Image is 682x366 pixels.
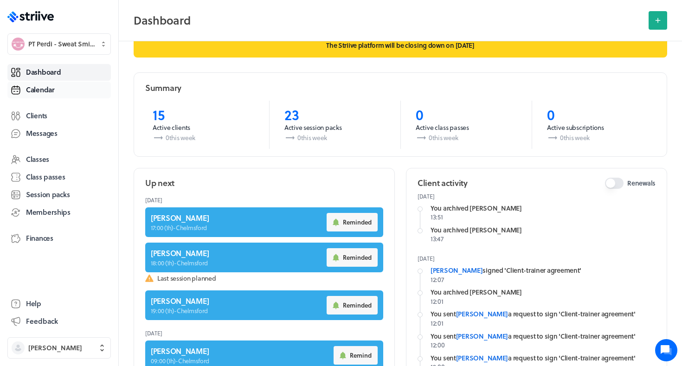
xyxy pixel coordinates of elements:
span: Session packs [26,190,70,199]
span: PT Perdi - Sweat Smile Succeed [28,39,95,49]
img: PT Perdi - Sweat Smile Succeed [12,38,25,51]
p: 0 this week [153,132,254,143]
a: [PERSON_NAME] [456,309,508,319]
button: [PERSON_NAME] [7,337,111,359]
p: 13:51 [431,212,656,222]
p: Active subscriptions [547,123,648,132]
span: Renewals [627,179,656,188]
a: Calendar [7,82,111,98]
p: 15 [153,106,254,123]
span: [PERSON_NAME] [28,343,82,353]
a: 0Active class passes0this week [400,101,532,149]
header: [DATE] [145,326,383,340]
p: 0 this week [416,132,517,143]
p: Active class passes [416,123,517,132]
p: 0 this week [284,132,386,143]
span: Remind [350,351,372,360]
p: [DATE] [418,255,656,262]
div: You sent a request to sign 'Client-trainer agreement' [431,353,656,363]
a: 0Active subscriptions0this week [532,101,663,149]
div: You archived [PERSON_NAME] [431,288,656,297]
span: Calendar [26,85,55,95]
span: Dashboard [26,67,61,77]
span: Messages [26,128,58,138]
span: Clients [26,111,47,121]
p: 12:07 [431,275,656,284]
button: Remind [334,346,378,365]
h2: Summary [145,82,181,94]
span: Feedback [26,316,58,326]
span: Reminded [343,218,372,226]
button: Renewals [605,178,624,189]
a: 23Active session packs0this week [269,101,400,149]
p: 0 [416,106,517,123]
button: New conversation [14,108,171,127]
span: Classes [26,154,49,164]
a: [PERSON_NAME] [431,265,483,275]
header: [DATE] [145,193,383,207]
span: Finances [26,233,53,243]
div: signed 'Client-trainer agreement' [431,266,656,275]
p: 0 [547,106,648,123]
p: 12:01 [431,297,656,306]
a: [PERSON_NAME] [456,353,508,363]
p: The Striive platform will be closing down on [DATE] [134,33,667,58]
span: Help [26,299,41,308]
a: Class passes [7,169,111,186]
div: You sent a request to sign 'Client-trainer agreement' [431,309,656,319]
p: 13:47 [431,234,656,244]
p: Active session packs [284,123,386,132]
h2: Up next [145,177,174,189]
p: 12:00 [431,340,656,350]
a: Memberships [7,204,111,221]
a: Finances [7,230,111,247]
p: Active clients [153,123,254,132]
iframe: gist-messenger-bubble-iframe [655,339,677,361]
a: Dashboard [7,64,111,81]
span: Class passes [26,172,65,182]
span: Reminded [343,253,372,262]
p: Find an answer quickly [13,144,173,155]
p: 0 this week [547,132,648,143]
h2: Dashboard [134,11,643,30]
a: 15Active clients0this week [138,101,269,149]
span: Memberships [26,207,71,217]
div: You archived [PERSON_NAME] [431,204,656,213]
span: New conversation [60,114,111,121]
p: 12:01 [431,319,656,328]
button: Reminded [327,248,378,267]
h2: We're here to help. Ask us anything! [14,62,172,91]
button: Reminded [327,296,378,315]
h1: Hi [PERSON_NAME] [14,45,172,60]
a: Help [7,295,111,312]
div: You sent a request to sign 'Client-trainer agreement' [431,332,656,341]
a: Classes [7,151,111,168]
p: [DATE] [418,193,656,200]
div: You archived [PERSON_NAME] [431,225,656,235]
h2: Client activity [418,177,468,189]
p: 23 [284,106,386,123]
a: Messages [7,125,111,142]
button: Reminded [327,213,378,231]
button: Feedback [7,313,111,330]
span: Last session planned [157,274,383,283]
button: PT Perdi - Sweat Smile SucceedPT Perdi - Sweat Smile Succeed [7,33,111,55]
span: Reminded [343,301,372,309]
a: [PERSON_NAME] [456,331,508,341]
a: Clients [7,108,111,124]
input: Search articles [27,160,166,178]
a: Session packs [7,186,111,203]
